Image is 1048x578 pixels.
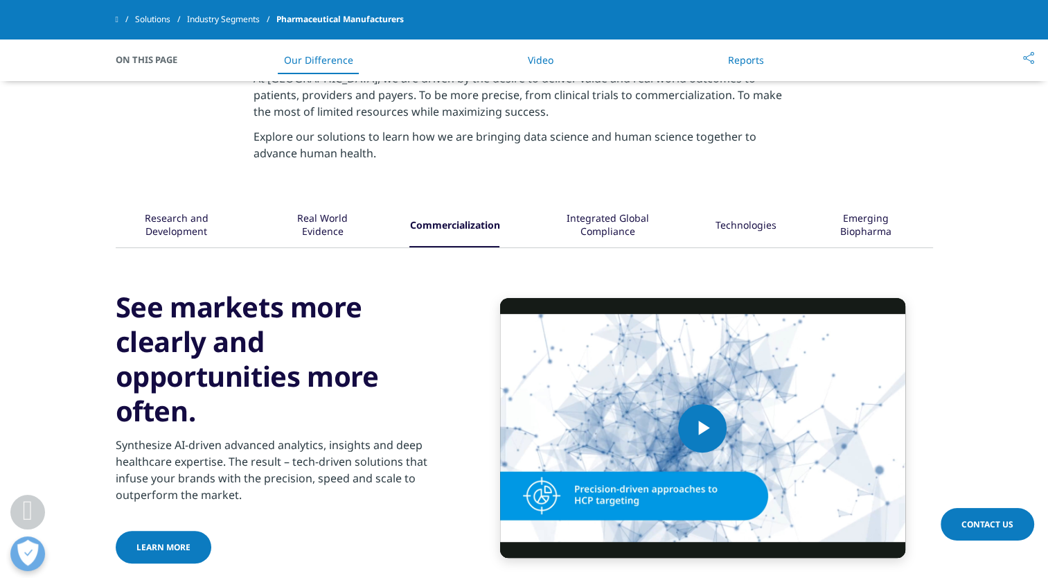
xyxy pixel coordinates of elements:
a: Learn More [116,531,211,563]
button: Technologies [713,204,776,247]
div: Synthesize AI-driven advanced analytics, insights and deep healthcare expertise. The result – tec... [116,428,452,503]
a: Industry Segments [187,7,276,32]
a: Solutions [135,7,187,32]
a: Our Difference [284,53,353,67]
a: Contact Us [941,508,1034,541]
span: Learn More [136,541,190,553]
button: Commercialization [407,204,499,247]
button: Emerging Biopharma [818,204,912,247]
button: Integrated Global Compliance [541,204,672,247]
p: Explore our solutions to learn how we are bringing data science and human science together to adv... [254,128,794,170]
p: At [GEOGRAPHIC_DATA], we are driven by the desire to deliver value and real world outcomes to pat... [254,70,794,128]
a: Video [528,53,553,67]
div: Emerging Biopharma [820,204,912,247]
span: Pharmaceutical Manufacturers [276,7,404,32]
video-js: Video Player [500,298,905,557]
span: On This Page [116,53,192,67]
h3: See markets more clearly and opportunities more often. [116,290,452,428]
div: Real World Evidence [279,204,366,247]
div: Commercialization [409,204,499,247]
button: Open Preferences [10,536,45,571]
button: Play Video [678,404,727,453]
button: Real World Evidence [277,204,366,247]
div: Research and Development [118,204,236,247]
div: Integrated Global Compliance [543,204,672,247]
div: Technologies [716,204,776,247]
span: Contact Us [961,518,1013,530]
button: Research and Development [116,204,236,247]
a: Reports [728,53,764,67]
